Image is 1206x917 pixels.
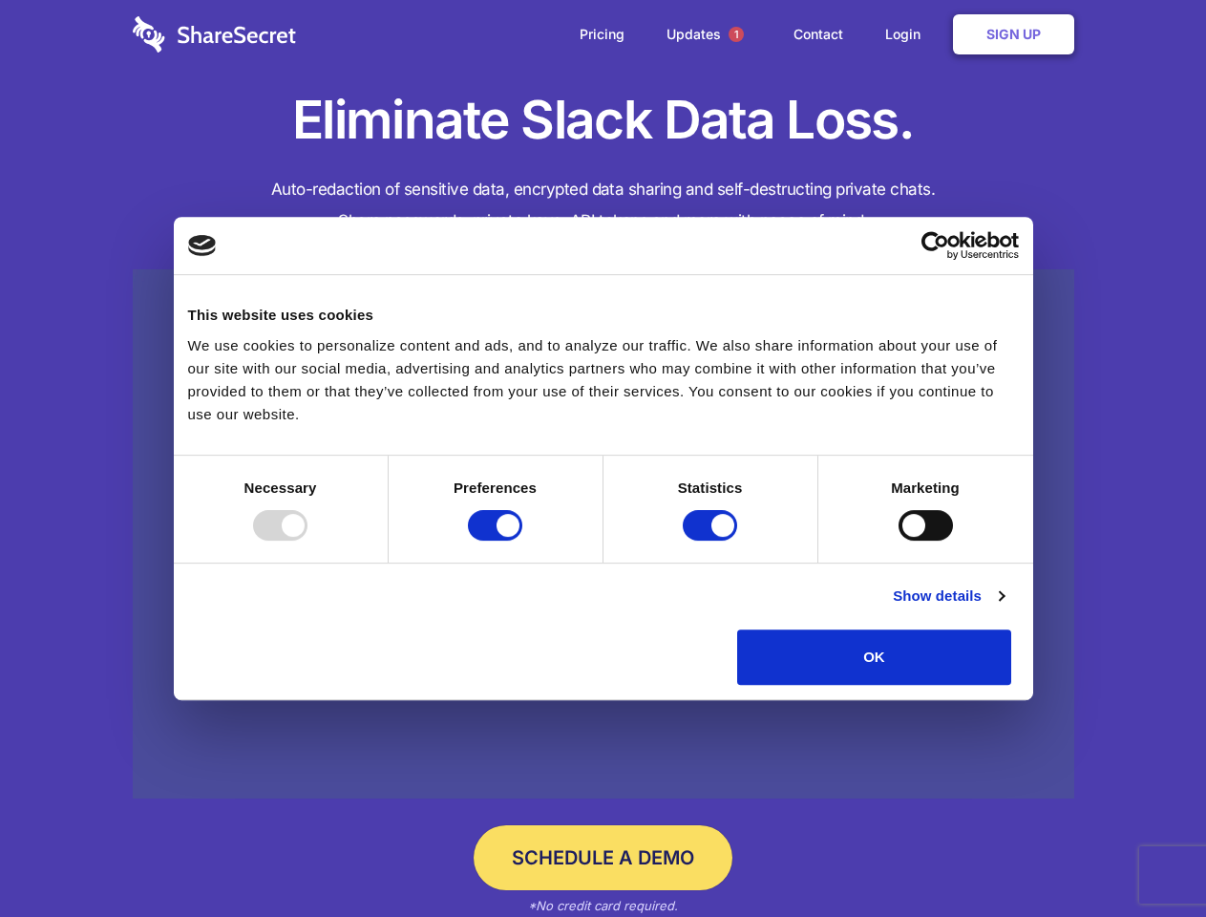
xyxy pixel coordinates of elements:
button: OK [737,629,1011,685]
img: logo-wordmark-white-trans-d4663122ce5f474addd5e946df7df03e33cb6a1c49d2221995e7729f52c070b2.svg [133,16,296,53]
a: Contact [774,5,862,64]
div: We use cookies to personalize content and ads, and to analyze our traffic. We also share informat... [188,334,1019,426]
a: Wistia video thumbnail [133,269,1074,800]
strong: Preferences [454,480,537,496]
em: *No credit card required. [528,898,678,913]
strong: Necessary [244,480,317,496]
span: 1 [729,27,744,42]
img: logo [188,235,217,256]
div: This website uses cookies [188,304,1019,327]
a: Schedule a Demo [474,825,732,890]
strong: Statistics [678,480,743,496]
h1: Eliminate Slack Data Loss. [133,86,1074,155]
h4: Auto-redaction of sensitive data, encrypted data sharing and self-destructing private chats. Shar... [133,174,1074,237]
strong: Marketing [891,480,960,496]
a: Login [866,5,949,64]
a: Sign Up [953,14,1074,54]
a: Usercentrics Cookiebot - opens in a new window [852,231,1019,260]
a: Show details [893,585,1004,608]
a: Pricing [561,5,644,64]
